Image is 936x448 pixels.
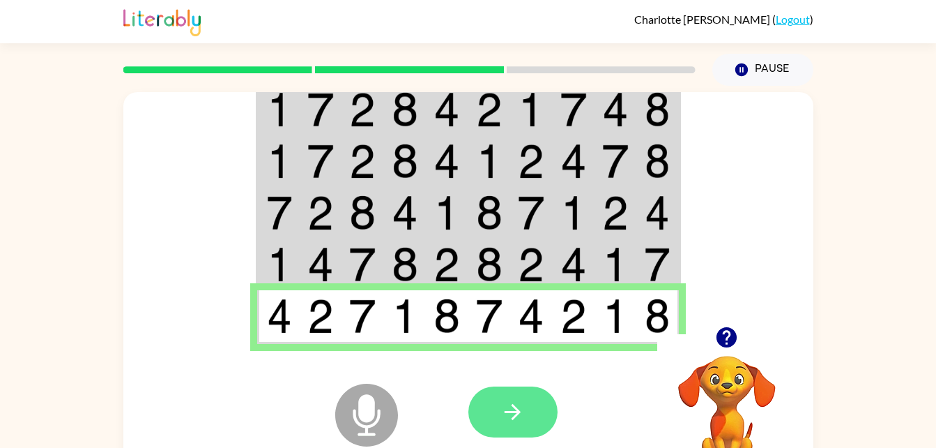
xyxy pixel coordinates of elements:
[392,92,418,127] img: 8
[434,247,460,282] img: 2
[776,13,810,26] a: Logout
[307,247,334,282] img: 4
[434,195,460,230] img: 1
[602,92,629,127] img: 4
[602,144,629,179] img: 7
[307,195,334,230] img: 2
[392,299,418,334] img: 1
[634,13,772,26] span: Charlotte [PERSON_NAME]
[307,144,334,179] img: 7
[267,247,292,282] img: 1
[518,92,544,127] img: 1
[560,144,587,179] img: 4
[602,195,629,230] img: 2
[349,144,376,179] img: 2
[518,247,544,282] img: 2
[476,299,502,334] img: 7
[123,6,201,36] img: Literably
[349,299,376,334] img: 7
[267,144,292,179] img: 1
[602,299,629,334] img: 1
[267,195,292,230] img: 7
[307,92,334,127] img: 7
[602,247,629,282] img: 1
[518,144,544,179] img: 2
[307,299,334,334] img: 2
[434,92,460,127] img: 4
[645,247,670,282] img: 7
[560,299,587,334] img: 2
[476,195,502,230] img: 8
[645,144,670,179] img: 8
[267,299,292,334] img: 4
[434,299,460,334] img: 8
[518,299,544,334] img: 4
[645,299,670,334] img: 8
[645,92,670,127] img: 8
[560,247,587,282] img: 4
[634,13,813,26] div: ( )
[434,144,460,179] img: 4
[349,195,376,230] img: 8
[476,247,502,282] img: 8
[518,195,544,230] img: 7
[560,195,587,230] img: 1
[392,144,418,179] img: 8
[267,92,292,127] img: 1
[645,195,670,230] img: 4
[349,92,376,127] img: 2
[349,247,376,282] img: 7
[392,247,418,282] img: 8
[392,195,418,230] img: 4
[476,144,502,179] img: 1
[476,92,502,127] img: 2
[560,92,587,127] img: 7
[712,54,813,86] button: Pause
